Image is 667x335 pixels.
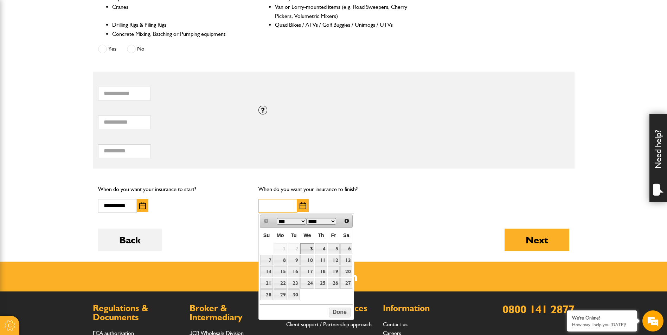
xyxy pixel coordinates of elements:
h2: Regulations & Documents [93,304,182,322]
button: Done [329,308,350,317]
a: 12 [328,255,340,266]
a: 17 [300,266,314,277]
a: 6 [340,243,352,254]
img: Choose date [300,202,306,209]
em: Start Chat [96,216,128,226]
a: 21 [260,278,272,289]
span: Sunday [263,232,270,238]
a: 30 [288,289,300,300]
span: Wednesday [303,232,311,238]
input: Enter your phone number [9,106,128,122]
a: 11 [315,255,327,266]
div: We're Online! [572,315,632,321]
a: 20 [340,266,352,277]
img: Choose date [139,202,146,209]
span: Next [344,218,349,224]
a: 26 [328,278,340,289]
a: 28 [260,289,272,300]
a: Next [341,216,352,226]
p: When do you want your insurance to finish? [258,185,409,194]
a: 14 [260,266,272,277]
button: Next [505,229,569,251]
a: Client support / Partnership approach [286,321,372,328]
img: d_20077148190_company_1631870298795_20077148190 [12,39,30,49]
label: Yes [98,45,116,53]
span: Thursday [318,232,324,238]
input: Enter your last name [9,65,128,80]
span: Monday [277,232,284,238]
div: Chat with us now [37,39,118,48]
a: 3 [300,243,314,254]
li: Concrete Mixing, Batching or Pumping equipment [112,29,245,39]
a: 10 [300,255,314,266]
a: 22 [274,278,287,289]
a: 18 [315,266,327,277]
a: 27 [340,278,352,289]
li: Van or Lorry-mounted items (e.g. Road Sweepers, Cherry Pickers, Volumetric Mixers) [275,2,408,20]
a: Contact us [383,321,408,328]
a: 5 [328,243,340,254]
a: 24 [300,278,314,289]
a: 19 [328,266,340,277]
a: 23 [288,278,300,289]
a: 8 [274,255,287,266]
span: Saturday [343,232,349,238]
a: 16 [288,266,300,277]
li: Quad Bikes / ATVs / Golf Buggies / Unimogs / UTVs [275,20,408,29]
a: 15 [274,266,287,277]
p: When do you want your insurance to start? [98,185,248,194]
a: 0800 141 2877 [502,302,575,316]
input: Enter your email address [9,86,128,101]
label: No [127,45,145,53]
a: 4 [315,243,327,254]
h2: Information [383,304,473,313]
p: How may I help you today? [572,322,632,327]
span: Friday [331,232,336,238]
li: Cranes [112,2,245,20]
a: 29 [274,289,287,300]
div: Minimize live chat window [115,4,132,20]
a: 7 [260,255,272,266]
textarea: Type your message and hit 'Enter' [9,127,128,210]
div: Need help? [649,114,667,202]
li: Drilling Rigs & Piling Rigs [112,20,245,29]
a: 9 [288,255,300,266]
a: 13 [340,255,352,266]
h2: Broker & Intermediary [190,304,279,322]
a: 25 [315,278,327,289]
button: Back [98,229,162,251]
span: Tuesday [291,232,297,238]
